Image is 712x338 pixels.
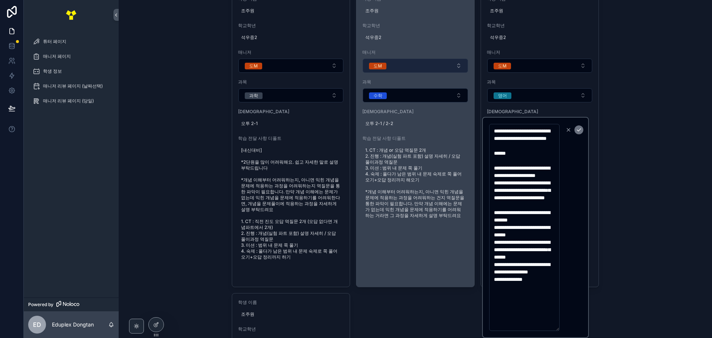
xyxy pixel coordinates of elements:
[241,147,341,260] span: [내신대비] *2단원을 많이 어려워해요. 쉽고 자세한 말로 설명 부탁드립니다 *개념 이해부터 어려워하는지, 아니면 익힌 개념을 문제에 적용하는 과정을 어려워하는지 역질문을 통...
[43,68,62,74] span: 학생 정보
[365,8,465,14] span: 조주원
[487,88,593,102] button: Select Button
[238,109,344,115] span: [DEMOGRAPHIC_DATA]
[238,135,344,141] span: 학습 전달 사항 디폴트
[241,8,341,14] span: 조주원
[238,79,344,85] span: 과목
[373,92,382,99] div: 수학
[362,79,468,85] span: 과목
[238,23,344,29] span: 학교학년
[238,88,344,102] button: Select Button
[241,35,341,40] span: 석우중2
[28,79,114,93] a: 매니저 리뷰 페이지 (날짜선택)
[43,53,71,59] span: 매니저 페이지
[363,88,468,102] button: Select Button
[249,92,258,99] div: 과학
[43,39,66,45] span: 튜터 페이지
[241,311,341,317] span: 조주원
[498,92,507,99] div: 영어
[52,321,94,328] p: Eduplex Dongtan
[498,63,507,69] div: 도M
[238,326,344,332] span: 학교학년
[238,49,344,55] span: 매니저
[43,98,94,104] span: 매니저 리뷰 페이지 (당일)
[363,59,468,73] button: Select Button
[241,121,341,127] span: 오투 2-1
[365,147,465,219] span: 1. CT : 개념 or 오답 역질문 2개 2. 진행 : 개념(실험 파트 포함) 설명 자세히 / 오답 풀이과정 역질문 3. 미션 : 범위 내 문제 쭉 풀기 4. 숙제 : 풀다...
[487,49,593,55] span: 매니저
[365,121,465,127] span: 오투 2-1 / 2-2
[490,35,590,40] span: 석우중2
[24,30,119,117] div: scrollable content
[24,298,119,311] a: Powered by
[249,63,258,69] div: 도M
[362,135,468,141] span: 학습 전달 사항 디폴트
[490,8,590,14] span: 조주원
[65,9,77,21] img: App logo
[28,94,114,108] a: 매니저 리뷰 페이지 (당일)
[28,50,114,63] a: 매니저 페이지
[365,35,465,40] span: 석우중2
[362,109,468,115] span: [DEMOGRAPHIC_DATA]
[362,23,468,29] span: 학교학년
[238,299,344,305] span: 학생 이름
[487,109,593,115] span: [DEMOGRAPHIC_DATA]
[238,59,344,73] button: Select Button
[373,63,382,69] div: 도M
[28,65,114,78] a: 학생 정보
[362,49,468,55] span: 매니저
[487,59,593,73] button: Select Button
[28,302,53,308] span: Powered by
[487,79,593,85] span: 과목
[33,320,41,329] span: ED
[487,23,593,29] span: 학교학년
[28,35,114,48] a: 튜터 페이지
[43,83,103,89] span: 매니저 리뷰 페이지 (날짜선택)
